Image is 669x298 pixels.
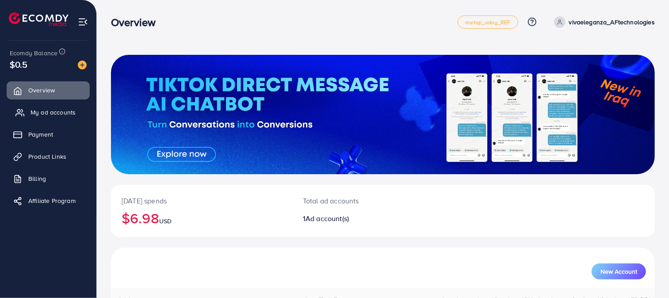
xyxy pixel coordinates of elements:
[7,192,90,210] a: Affiliate Program
[78,17,88,27] img: menu
[600,268,637,275] span: New Account
[28,196,76,205] span: Affiliate Program
[569,17,655,27] p: vivaeleganza_AFtechnologies
[7,148,90,165] a: Product Links
[465,19,510,25] span: metap_oday_REF
[28,152,66,161] span: Product Links
[9,12,69,26] img: logo
[28,130,53,139] span: Payment
[7,170,90,187] a: Billing
[631,258,662,291] iframe: Chat
[159,217,172,225] span: USD
[592,264,646,279] button: New Account
[550,16,655,28] a: vivaeleganza_AFtechnologies
[122,210,282,226] h2: $6.98
[111,16,163,29] h3: Overview
[306,214,349,223] span: Ad account(s)
[303,195,418,206] p: Total ad accounts
[7,126,90,143] a: Payment
[31,108,76,117] span: My ad accounts
[10,49,57,57] span: Ecomdy Balance
[458,15,518,29] a: metap_oday_REF
[7,81,90,99] a: Overview
[78,61,87,69] img: image
[7,103,90,121] a: My ad accounts
[28,86,55,95] span: Overview
[10,58,28,71] span: $0.5
[28,174,46,183] span: Billing
[303,214,418,223] h2: 1
[122,195,282,206] p: [DATE] spends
